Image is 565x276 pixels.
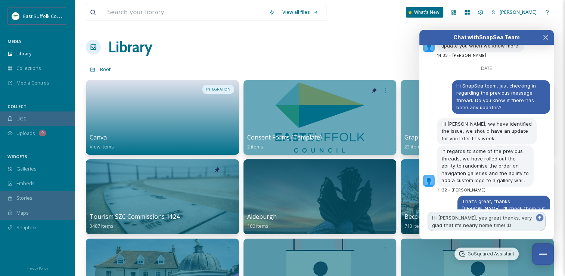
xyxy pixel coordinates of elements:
[441,121,533,141] span: Hi [PERSON_NAME], we have identified the issue, we should have an update for you later this week.
[16,130,35,137] span: Uploads
[16,79,49,86] span: Media Centres
[449,53,451,58] span: •
[16,209,29,217] span: Maps
[247,223,268,229] span: 100 items
[437,188,490,193] div: 11:32 [PERSON_NAME]
[16,50,31,57] span: Library
[39,130,46,136] div: 9
[404,213,426,229] a: Beccles713 items
[404,143,423,150] span: 23 items
[437,53,491,58] div: 14:33 [PERSON_NAME]
[404,223,426,229] span: 713 items
[404,133,454,141] span: Graphics & Logos
[108,36,152,58] a: Library
[404,212,425,221] span: Beccles
[16,65,41,72] span: Collections
[247,212,277,221] span: Aldeburgh
[7,104,27,109] span: COLLECT
[16,115,27,122] span: UGC
[404,134,454,150] a: Graphics & Logos23 items
[27,263,48,272] a: Privacy Policy
[423,175,435,187] img: e44e743d094d5bb62f218781a74dc4d0
[247,134,322,150] a: Consent Forms (Template)2 items
[423,40,435,52] img: e44e743d094d5bb62f218781a74dc4d0
[406,7,443,18] a: What's New
[100,66,111,73] span: Root
[279,5,322,19] a: View all files
[90,212,180,221] span: Tourism SZC Commissions 1124
[433,34,540,41] div: Chat with SnapSea Team
[441,36,520,49] span: No worries [PERSON_NAME]! I will update you when we know more!
[462,198,546,219] span: That's great, thanks [PERSON_NAME]. I'll check them out shortly!
[90,133,107,141] span: Canva
[100,65,111,74] a: Root
[441,148,530,183] span: In regards to some of the previous threads, we have rolled out the ability to randomise the order...
[16,165,37,172] span: Galleries
[247,213,277,229] a: Aldeburgh100 items
[7,154,27,159] span: WIDGETS
[16,180,35,187] span: Embeds
[454,248,518,260] a: GoSquared Assistant
[206,87,230,92] span: INTEGRATION
[532,243,554,265] button: Close Chat
[86,80,239,155] a: INTEGRATIONCanvaView Items
[23,12,67,19] span: East Suffolk Council
[487,5,540,19] a: [PERSON_NAME]
[90,223,114,229] span: 3487 items
[12,12,19,20] img: ESC%20Logo.png
[456,83,537,111] span: Hi SnapSea team, just checking in regarding the previous message thread. Do you know if there has...
[90,213,180,229] a: Tourism SZC Commissions 11243487 items
[537,30,554,45] button: Close Chat
[500,9,537,15] span: [PERSON_NAME]
[103,4,265,21] input: Search your library
[419,65,554,71] div: [DATE]
[247,133,322,141] span: Consent Forms (Template)
[7,39,21,44] span: MEDIA
[16,224,37,231] span: SnapLink
[16,194,32,202] span: Stories
[90,143,114,150] span: View Items
[27,266,48,271] span: Privacy Policy
[448,188,450,193] span: •
[247,143,263,150] span: 2 items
